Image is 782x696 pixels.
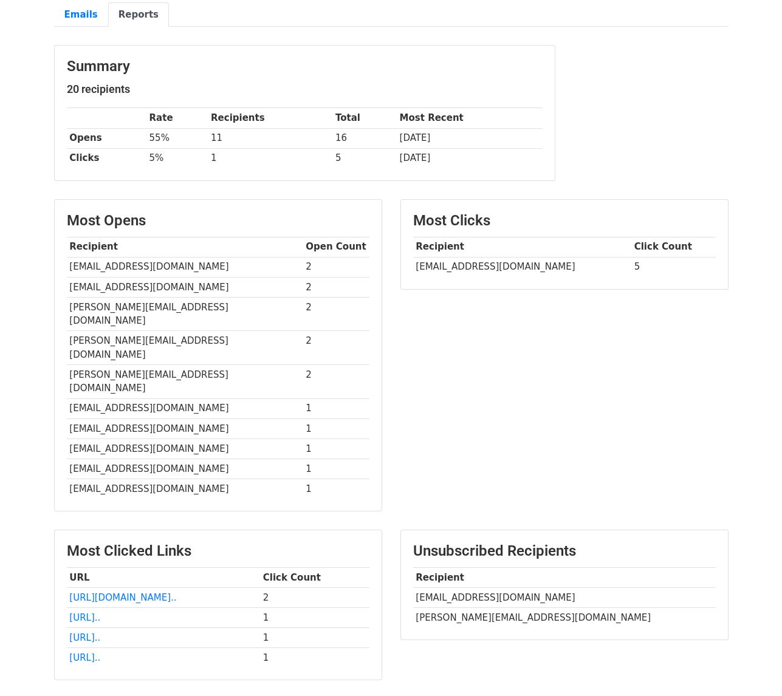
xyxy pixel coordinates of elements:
th: URL [67,567,260,587]
th: Recipient [413,237,631,257]
a: [URL][DOMAIN_NAME].. [69,592,176,603]
td: [EMAIL_ADDRESS][DOMAIN_NAME] [67,479,303,499]
td: [PERSON_NAME][EMAIL_ADDRESS][DOMAIN_NAME] [67,297,303,331]
td: [EMAIL_ADDRESS][DOMAIN_NAME] [413,587,716,607]
td: [DATE] [397,128,543,148]
a: Emails [54,2,108,27]
td: 1 [303,459,369,479]
td: [EMAIL_ADDRESS][DOMAIN_NAME] [67,459,303,479]
td: 2 [303,331,369,365]
td: [PERSON_NAME][EMAIL_ADDRESS][DOMAIN_NAME] [67,331,303,365]
td: [EMAIL_ADDRESS][DOMAIN_NAME] [67,257,303,277]
th: Most Recent [397,108,543,128]
th: Click Count [260,567,369,587]
td: 5 [631,257,716,277]
td: 1 [260,648,369,668]
th: Total [332,108,397,128]
td: [EMAIL_ADDRESS][DOMAIN_NAME] [67,398,303,418]
h3: Most Opens [67,212,369,230]
td: [DATE] [397,148,543,168]
td: 2 [303,277,369,297]
td: 2 [260,587,369,607]
th: Recipient [413,567,716,587]
a: [URL].. [69,612,100,623]
td: [PERSON_NAME][EMAIL_ADDRESS][DOMAIN_NAME] [67,365,303,399]
td: 16 [332,128,397,148]
td: [EMAIL_ADDRESS][DOMAIN_NAME] [67,418,303,438]
td: [PERSON_NAME][EMAIL_ADDRESS][DOMAIN_NAME] [413,608,716,628]
th: Recipients [208,108,332,128]
h3: Most Clicked Links [67,542,369,560]
iframe: Chat Widget [721,638,782,696]
th: Rate [146,108,208,128]
td: [EMAIL_ADDRESS][DOMAIN_NAME] [413,257,631,277]
td: 1 [260,628,369,648]
td: 1 [303,398,369,418]
td: 2 [303,297,369,331]
td: 1 [303,438,369,459]
a: [URL].. [69,652,100,663]
td: 5 [332,148,397,168]
h3: Most Clicks [413,212,716,230]
td: 2 [303,365,369,399]
a: [URL].. [69,632,100,643]
td: [EMAIL_ADDRESS][DOMAIN_NAME] [67,277,303,297]
th: Opens [67,128,146,148]
td: 1 [303,479,369,499]
a: Reports [108,2,169,27]
h3: Unsubscribed Recipients [413,542,716,560]
td: 1 [303,418,369,438]
h3: Summary [67,58,543,75]
td: 55% [146,128,208,148]
th: Recipient [67,237,303,257]
th: Open Count [303,237,369,257]
td: 11 [208,128,332,148]
td: 1 [208,148,332,168]
th: Click Count [631,237,716,257]
td: 1 [260,608,369,628]
td: [EMAIL_ADDRESS][DOMAIN_NAME] [67,438,303,459]
th: Clicks [67,148,146,168]
h5: 20 recipients [67,83,543,96]
td: 2 [303,257,369,277]
td: 5% [146,148,208,168]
